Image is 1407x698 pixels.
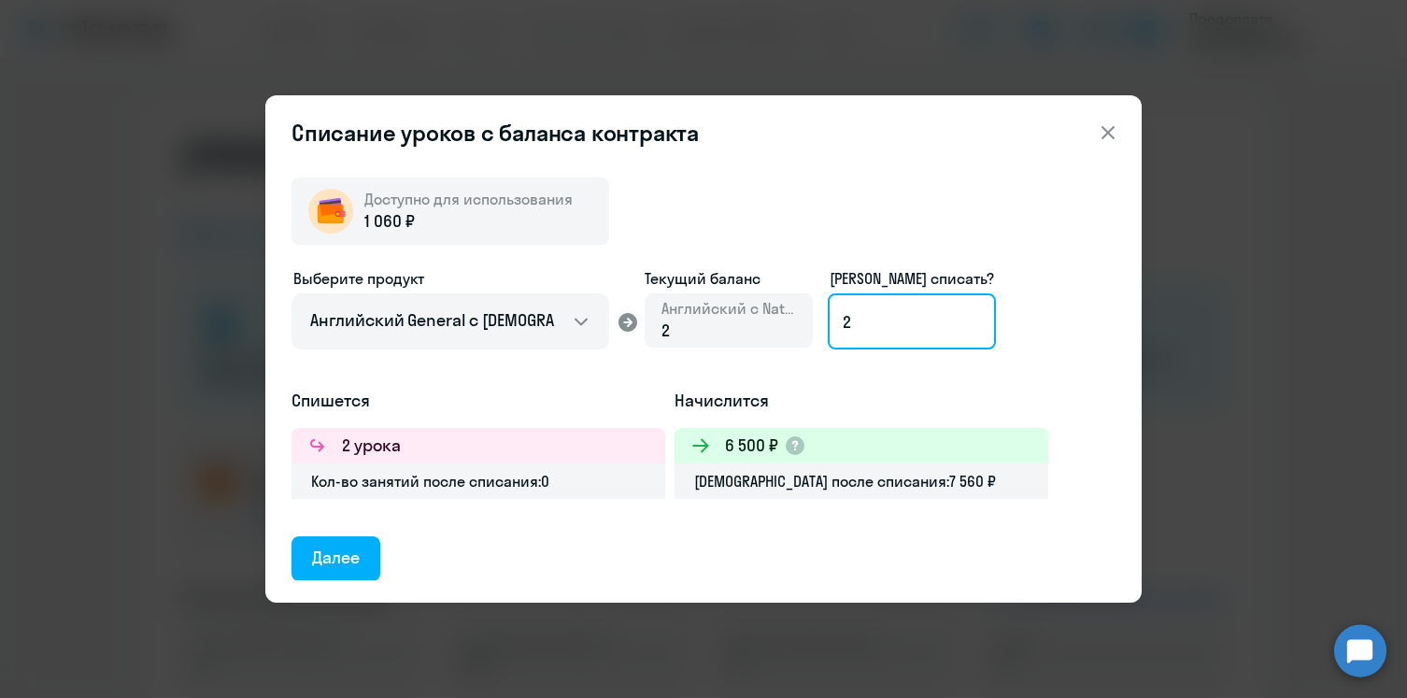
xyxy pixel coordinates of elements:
h3: 2 урока [342,434,401,458]
div: Кол-во занятий после списания: 0 [291,463,665,499]
span: Выберите продукт [293,269,424,288]
h5: Начислится [675,389,1048,413]
span: Английский с Native [661,298,796,319]
button: Далее [291,536,380,581]
div: [DEMOGRAPHIC_DATA] после списания: 7 560 ₽ [675,463,1048,499]
span: Текущий баланс [645,267,813,290]
header: Списание уроков с баланса контракта [265,118,1142,148]
div: Далее [312,546,360,570]
span: Доступно для использования [364,190,573,208]
img: wallet-circle.png [308,189,353,234]
h5: Спишется [291,389,665,413]
span: 1 060 ₽ [364,209,415,234]
span: [PERSON_NAME] списать? [830,269,994,288]
h3: 6 500 ₽ [725,434,778,458]
span: 2 [661,320,670,341]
